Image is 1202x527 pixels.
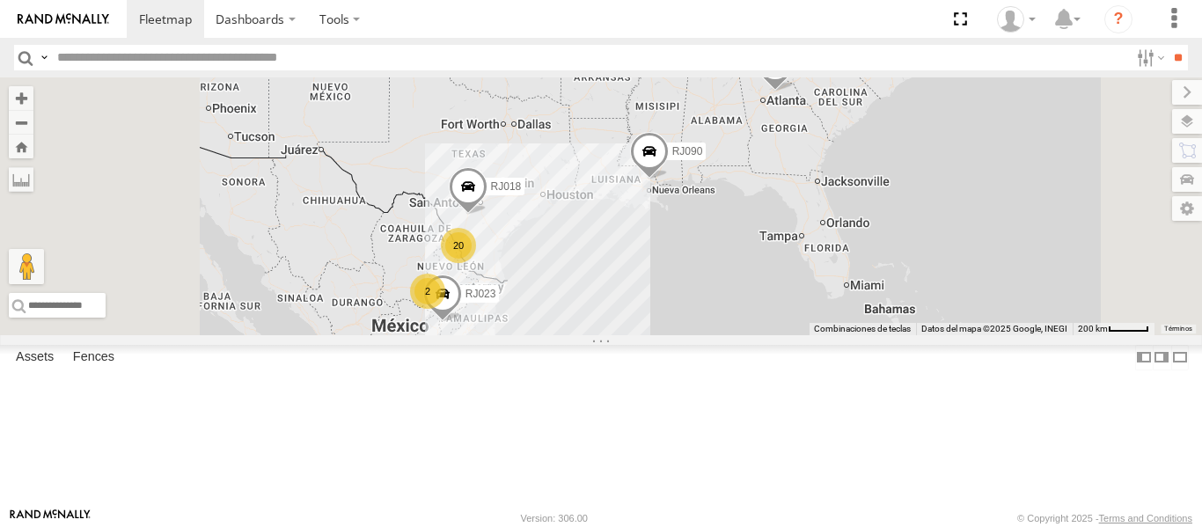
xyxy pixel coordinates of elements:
button: Arrastra al hombrecito al mapa para abrir Street View [9,249,44,284]
button: Escala del mapa: 200 km por 43 píxeles [1073,323,1154,335]
label: Assets [7,345,62,370]
label: Fences [64,345,123,370]
label: Dock Summary Table to the Left [1135,345,1153,370]
label: Map Settings [1172,196,1202,221]
label: Dock Summary Table to the Right [1153,345,1170,370]
a: Términos (se abre en una nueva pestaña) [1164,326,1192,333]
button: Combinaciones de teclas [814,323,911,335]
span: Datos del mapa ©2025 Google, INEGI [921,324,1067,333]
button: Zoom in [9,86,33,110]
button: Zoom Home [9,135,33,158]
span: RJ090 [672,145,703,157]
div: © Copyright 2025 - [1017,513,1192,523]
div: 20 [441,228,476,263]
label: Search Filter Options [1130,45,1168,70]
div: Version: 306.00 [521,513,588,523]
a: Visit our Website [10,509,91,527]
div: 2 [410,274,445,309]
label: Measure [9,167,33,192]
span: RJ018 [491,180,522,193]
span: RJ023 [465,288,496,300]
button: Zoom out [9,110,33,135]
label: Hide Summary Table [1171,345,1189,370]
a: Terms and Conditions [1099,513,1192,523]
i: ? [1104,5,1132,33]
span: 200 km [1078,324,1108,333]
div: XPD GLOBAL [991,6,1042,33]
img: rand-logo.svg [18,13,109,26]
label: Search Query [37,45,51,70]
